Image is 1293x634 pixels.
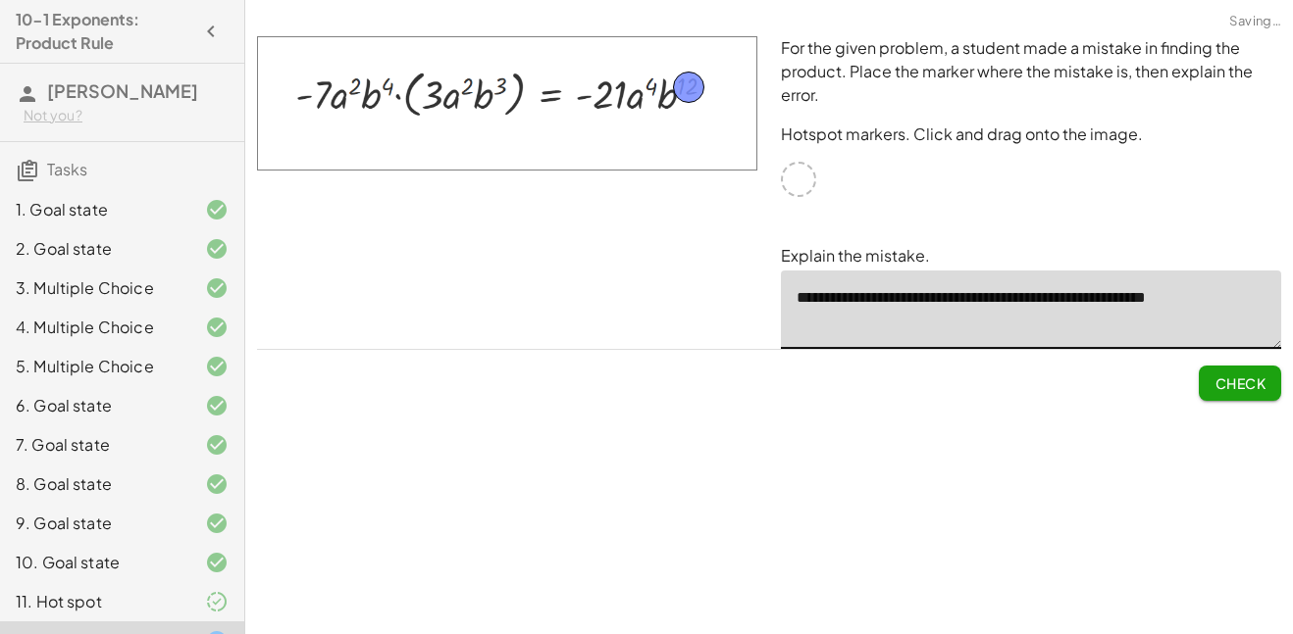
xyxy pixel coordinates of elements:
[16,198,174,221] div: 1. Goal state
[205,433,229,457] i: Task finished and correct.
[205,551,229,574] i: Task finished and correct.
[47,79,198,102] span: [PERSON_NAME]
[205,512,229,535] i: Task finished and correct.
[16,590,174,613] div: 11. Hot spot
[16,316,174,339] div: 4. Multiple Choice
[16,8,193,55] h4: 10-1 Exponents: Product Rule
[205,276,229,300] i: Task finished and correct.
[47,159,87,179] span: Tasks
[205,394,229,417] i: Task finished and correct.
[16,394,174,417] div: 6. Goal state
[16,355,174,378] div: 5. Multiple Choice
[16,551,174,574] div: 10. Goal state
[205,355,229,378] i: Task finished and correct.
[1199,366,1281,401] button: Check
[16,433,174,457] div: 7. Goal state
[1229,12,1281,31] span: Saving…
[1215,374,1266,392] span: Check
[205,198,229,221] i: Task finished and correct.
[205,316,229,339] i: Task finished and correct.
[205,237,229,261] i: Task finished and correct.
[24,106,229,125] div: Not you?
[205,472,229,496] i: Task finished and correct.
[781,122,1281,146] p: Hotspot markers. Click and drag onto the image.
[257,36,757,171] img: 0886c92d32dd19760ffa48c2dfc6e395adaf3d3f40faf5cd72724b1e9700f50a.png
[205,590,229,613] i: Task finished and part of it marked as correct.
[16,276,174,300] div: 3. Multiple Choice
[16,512,174,535] div: 9. Goal state
[16,237,174,261] div: 2. Goal state
[781,36,1281,107] p: For the given problem, a student made a mistake in finding the product. Place the marker where th...
[781,244,1281,268] p: Explain the mistake.
[16,472,174,496] div: 8. Goal state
